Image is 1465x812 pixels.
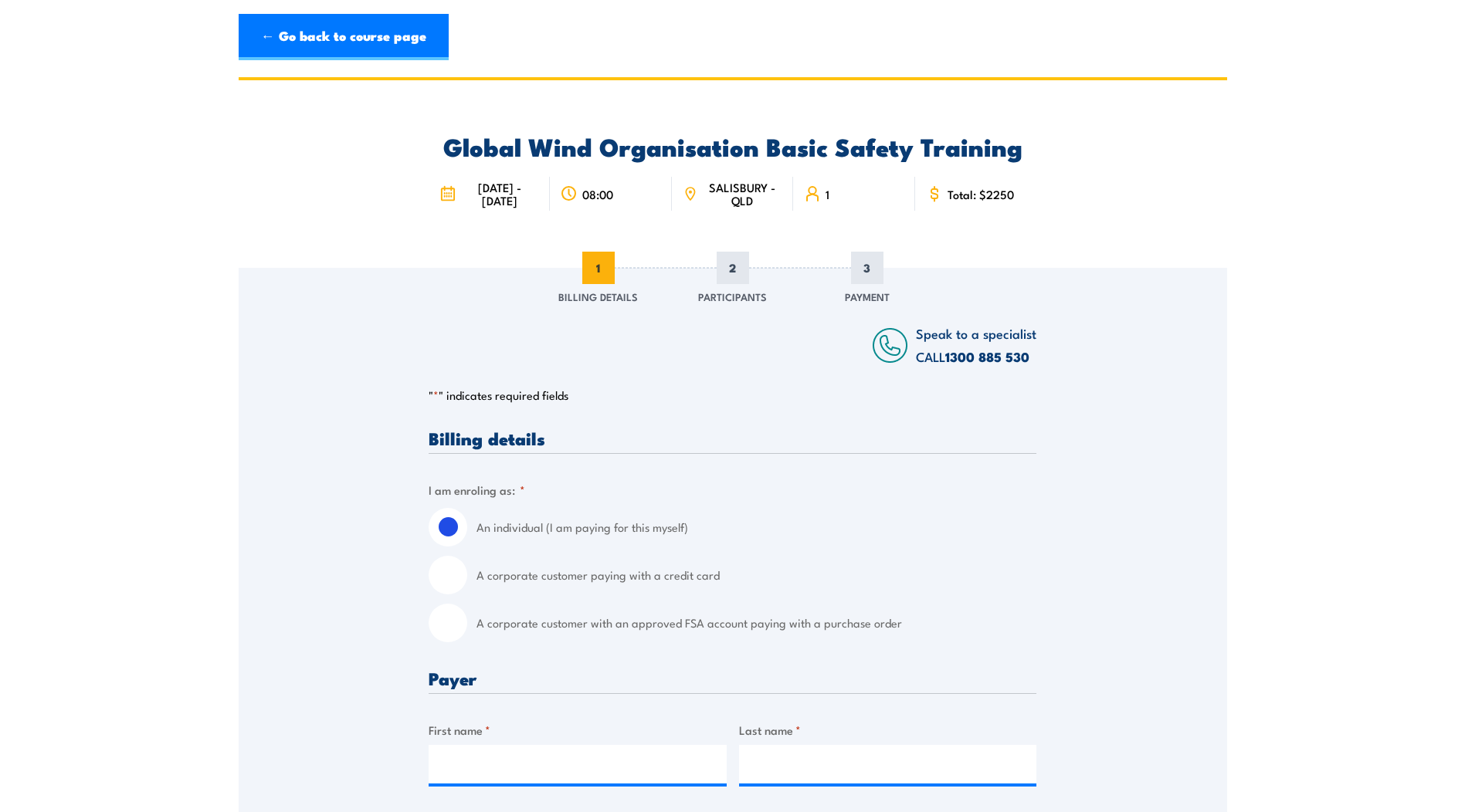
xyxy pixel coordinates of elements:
[717,252,749,284] span: 2
[916,323,1036,366] span: Speak to a specialist CALL
[851,252,883,284] span: 3
[239,14,449,60] a: ← Go back to course page
[460,181,539,207] span: [DATE] - [DATE]
[429,135,1036,157] h2: Global Wind Organisation Basic Safety Training
[948,188,1014,201] span: Total: $2250
[739,721,1037,739] label: Last name
[429,669,1036,687] h3: Payer
[826,188,829,201] span: 1
[476,556,1036,594] label: A corporate customer paying with a credit card
[429,429,1036,447] h3: Billing details
[476,508,1036,546] label: An individual (I am paying for this myself)
[582,188,613,201] span: 08:00
[429,721,727,739] label: First name
[845,289,890,304] span: Payment
[476,604,1036,642] label: A corporate customer with an approved FSA account paying with a purchase order
[429,481,525,499] legend: I am enroling as:
[582,252,615,284] span: 1
[698,289,767,304] span: Participants
[702,181,782,207] span: SALISBURY - QLD
[429,387,1036,403] p: " " indicates required fields
[945,347,1029,367] a: 1300 885 530
[558,289,638,304] span: Billing Details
